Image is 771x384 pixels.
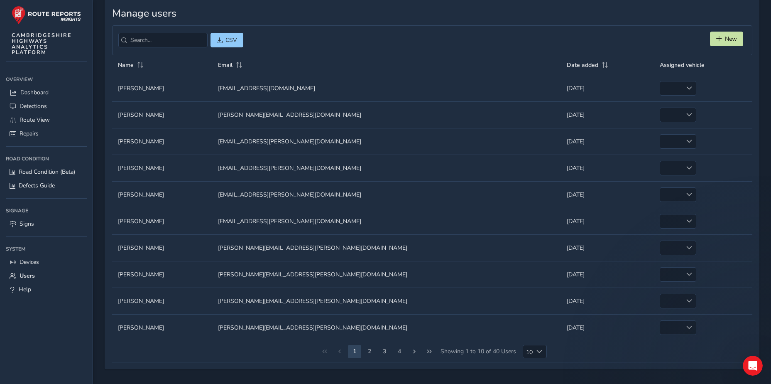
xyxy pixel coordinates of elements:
td: [DATE] [561,288,654,314]
td: [EMAIL_ADDRESS][DOMAIN_NAME] [212,75,561,101]
td: [PERSON_NAME] [112,314,212,341]
a: Devices [6,255,87,269]
h3: Manage users [112,7,752,20]
a: Dashboard [6,86,87,99]
td: [PERSON_NAME][EMAIL_ADDRESS][PERSON_NAME][DOMAIN_NAME] [212,288,561,314]
td: [EMAIL_ADDRESS][PERSON_NAME][DOMAIN_NAME] [212,155,561,181]
button: CSV [210,33,243,47]
button: Last Page [423,345,436,358]
td: [EMAIL_ADDRESS][PERSON_NAME][DOMAIN_NAME] [212,208,561,234]
a: Users [6,269,87,283]
td: [EMAIL_ADDRESS][PERSON_NAME][DOMAIN_NAME] [212,181,561,208]
td: [DATE] [561,155,654,181]
td: [PERSON_NAME] [112,261,212,288]
span: Email [218,61,233,69]
a: Road Condition (Beta) [6,165,87,179]
td: [DATE] [561,128,654,155]
span: Dashboard [20,89,49,96]
td: [PERSON_NAME][EMAIL_ADDRESS][PERSON_NAME][DOMAIN_NAME] [212,234,561,261]
span: Name [118,61,134,69]
span: Devices [20,258,39,266]
span: Repairs [20,130,39,138]
img: rr logo [12,6,81,25]
td: [PERSON_NAME] [112,128,212,155]
td: [PERSON_NAME] [112,208,212,234]
span: Detections [20,102,47,110]
td: [PERSON_NAME] [112,101,212,128]
div: Overview [6,73,87,86]
span: New [725,35,737,43]
td: [DATE] [561,181,654,208]
div: Choose [533,345,546,358]
a: Signs [6,217,87,231]
td: [PERSON_NAME] [112,288,212,314]
button: New [710,32,743,46]
td: [PERSON_NAME][EMAIL_ADDRESS][PERSON_NAME][DOMAIN_NAME] [212,314,561,341]
td: [PERSON_NAME][EMAIL_ADDRESS][PERSON_NAME][DOMAIN_NAME] [212,261,561,288]
button: Page 5 [393,345,406,358]
span: Help [19,286,31,293]
td: [DATE] [561,208,654,234]
span: Route View [20,116,50,124]
button: Next Page [408,345,421,358]
span: Signs [20,220,34,228]
span: Showing 1 to 10 of 40 Users [438,345,519,358]
input: Search... [118,33,208,47]
td: [DATE] [561,75,654,101]
td: [DATE] [561,314,654,341]
td: [DATE] [561,101,654,128]
span: CAMBRIDGESHIRE HIGHWAYS ANALYTICS PLATFORM [12,32,72,55]
a: Detections [6,99,87,113]
span: CSV [225,36,237,44]
td: [PERSON_NAME] [112,155,212,181]
td: [PERSON_NAME][EMAIL_ADDRESS][DOMAIN_NAME] [212,101,561,128]
button: Page 3 [363,345,376,358]
button: Page 2 [348,345,361,358]
iframe: Intercom live chat [743,356,763,376]
a: Route View [6,113,87,127]
button: Page 4 [378,345,391,358]
td: [PERSON_NAME] [112,75,212,101]
td: [DATE] [561,261,654,288]
a: Help [6,283,87,296]
span: Date added [567,61,598,69]
div: Road Condition [6,153,87,165]
span: Users [20,272,35,280]
span: 10 [523,345,533,358]
a: Repairs [6,127,87,140]
span: Assigned vehicle [660,61,705,69]
td: [DATE] [561,234,654,261]
div: System [6,243,87,255]
div: Signage [6,204,87,217]
td: [PERSON_NAME] [112,181,212,208]
span: Defects Guide [19,182,55,190]
span: Road Condition (Beta) [19,168,75,176]
td: [EMAIL_ADDRESS][PERSON_NAME][DOMAIN_NAME] [212,128,561,155]
a: Defects Guide [6,179,87,192]
td: [PERSON_NAME] [112,234,212,261]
